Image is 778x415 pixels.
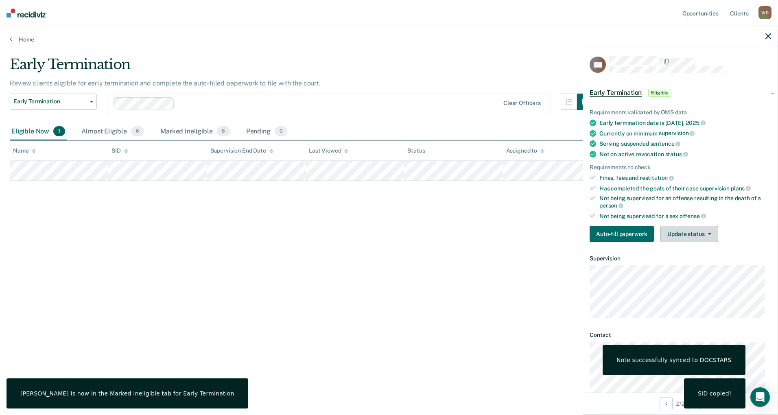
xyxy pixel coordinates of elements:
[660,226,718,242] button: Update status
[506,147,544,154] div: Assigned to
[599,212,771,220] div: Not being supervised for a sex
[10,36,768,43] a: Home
[590,89,642,97] span: Early Termination
[10,79,321,87] p: Review clients eligible for early termination and complete the auto-filled paperwork to file with...
[583,393,778,414] div: 2 / 2
[698,390,732,397] div: SID copied!
[245,123,289,141] div: Pending
[10,123,67,141] div: Eligible Now
[665,151,688,157] span: status
[20,390,234,397] div: [PERSON_NAME] is now in the Marked Ineligible tab for Early Termination
[731,185,751,192] span: plans
[659,130,695,136] span: supervision
[590,255,771,262] dt: Supervision
[640,175,674,181] span: restitution
[686,120,705,126] span: 2025
[111,147,128,154] div: SID
[590,332,771,339] dt: Contact
[159,123,232,141] div: Marked Ineligible
[599,202,623,209] span: person
[80,123,146,141] div: Almost Eligible
[599,119,771,127] div: Early termination date is [DATE],
[13,147,36,154] div: Name
[650,140,681,147] span: sentence
[599,140,771,147] div: Serving suspended
[7,9,46,17] img: Recidiviz
[503,100,541,107] div: Clear officers
[599,130,771,137] div: Currently on minimum
[599,185,771,192] div: Has completed the goals of their case supervision
[275,126,287,137] span: 0
[53,126,65,137] span: 1
[590,226,654,242] button: Auto-fill paperwork
[217,126,230,137] span: 6
[13,98,87,105] span: Early Termination
[599,195,771,209] div: Not being supervised for an offense resulting in the death of a
[680,213,706,219] span: offense
[131,126,144,137] span: 6
[648,89,671,97] span: Eligible
[590,109,771,116] div: Requirements validated by OMS data
[210,147,273,154] div: Supervision End Date
[309,147,348,154] div: Last Viewed
[599,174,771,181] div: Fines, fees and
[10,56,593,79] div: Early Termination
[750,387,770,407] div: Open Intercom Messenger
[660,397,673,410] button: Previous Opportunity
[407,147,425,154] div: Status
[590,226,657,242] a: Navigate to form link
[599,151,771,158] div: Not on active revocation
[758,6,771,19] div: W D
[583,80,778,106] div: Early TerminationEligible
[616,356,732,364] div: Note successfully synced to DOCSTARS
[590,164,771,171] div: Requirements to check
